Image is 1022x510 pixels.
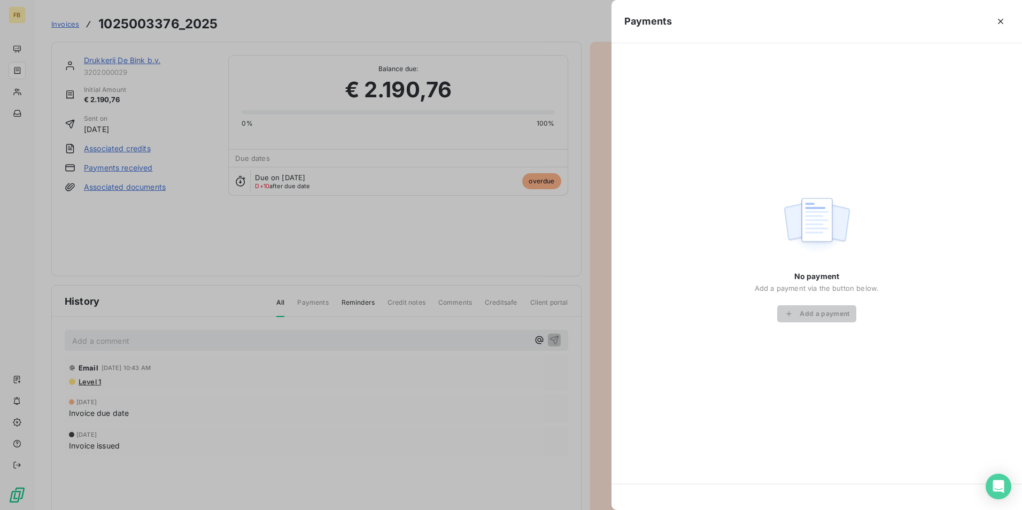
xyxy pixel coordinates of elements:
[755,284,879,292] span: Add a payment via the button below.
[783,192,851,258] img: empty state
[794,271,840,282] span: No payment
[624,14,672,29] h5: Payments
[777,305,856,322] button: Add a payment
[986,474,1011,499] div: Open Intercom Messenger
